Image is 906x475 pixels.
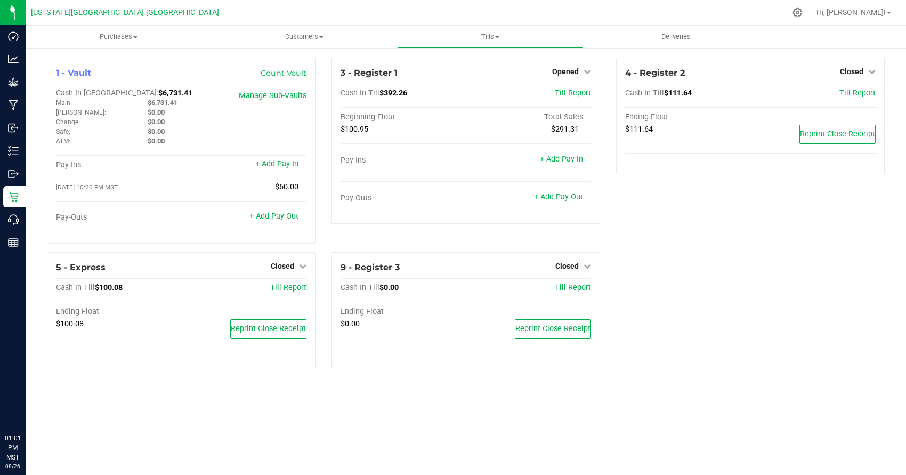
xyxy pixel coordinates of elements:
a: Customers [212,26,398,48]
span: Cash In Till [56,283,95,292]
button: Reprint Close Receipt [230,319,306,339]
span: $100.08 [56,319,84,328]
a: Till Report [270,283,306,292]
inline-svg: Analytics [8,54,19,65]
span: 1 - Vault [56,68,91,78]
span: $0.00 [148,127,165,135]
p: 01:01 PM MST [5,433,21,462]
span: $100.95 [341,125,368,134]
a: + Add Pay-Out [249,212,298,221]
span: $100.08 [95,283,123,292]
span: Cash In Till [341,88,379,98]
span: [PERSON_NAME]: [56,109,106,116]
span: Reprint Close Receipt [515,324,590,333]
span: Customers [212,32,397,42]
a: + Add Pay-In [540,155,583,164]
a: + Add Pay-Out [534,192,583,202]
a: Manage Sub-Vaults [239,91,306,100]
span: Opened [552,67,579,76]
span: Cash In Till [625,88,664,98]
inline-svg: Retail [8,191,19,202]
a: + Add Pay-In [255,159,298,168]
a: Deliveries [583,26,769,48]
span: 9 - Register 3 [341,262,400,272]
span: Closed [271,262,294,270]
span: $0.00 [148,118,165,126]
inline-svg: Call Center [8,214,19,225]
div: Ending Float [341,307,466,317]
span: $0.00 [148,137,165,145]
span: Deliveries [647,32,705,42]
span: 3 - Register 1 [341,68,398,78]
button: Reprint Close Receipt [515,319,591,339]
span: ATM: [56,138,70,145]
span: [US_STATE][GEOGRAPHIC_DATA] [GEOGRAPHIC_DATA] [31,8,219,17]
button: Reprint Close Receipt [799,125,876,144]
inline-svg: Reports [8,237,19,248]
span: Cash In [GEOGRAPHIC_DATA]: [56,88,158,98]
span: Cash In Till [341,283,379,292]
span: $111.64 [664,88,692,98]
div: Total Sales [466,112,591,122]
span: Tills [398,32,583,42]
div: Pay-Outs [341,194,466,203]
span: $291.31 [551,125,579,134]
div: Ending Float [625,112,750,122]
span: Hi, [PERSON_NAME]! [816,8,886,17]
span: $111.64 [625,125,653,134]
p: 08/26 [5,462,21,470]
span: $0.00 [379,283,399,292]
span: Safe: [56,128,70,135]
span: $6,731.41 [158,88,192,98]
div: Ending Float [56,307,181,317]
span: Closed [555,262,579,270]
span: Purchases [26,32,212,42]
div: Manage settings [791,7,804,18]
inline-svg: Manufacturing [8,100,19,110]
a: Till Report [555,88,591,98]
span: Change: [56,118,80,126]
a: Till Report [555,283,591,292]
a: Count Vault [261,68,306,78]
span: $6,731.41 [148,99,177,107]
inline-svg: Dashboard [8,31,19,42]
span: Closed [840,67,863,76]
span: 5 - Express [56,262,106,272]
span: Main: [56,99,72,107]
span: $392.26 [379,88,407,98]
div: Pay-Ins [341,156,466,165]
span: $60.00 [275,182,298,191]
span: $0.00 [341,319,360,328]
a: Till Report [839,88,876,98]
span: Reprint Close Receipt [231,324,306,333]
span: $0.00 [148,108,165,116]
a: Purchases [26,26,212,48]
inline-svg: Grow [8,77,19,87]
inline-svg: Inbound [8,123,19,133]
iframe: Resource center [11,390,43,422]
div: Beginning Float [341,112,466,122]
span: 4 - Register 2 [625,68,685,78]
div: Pay-Outs [56,213,181,222]
span: [DATE] 10:20 PM MST [56,183,118,191]
div: Pay-Ins [56,160,181,170]
span: Reprint Close Receipt [800,130,875,139]
inline-svg: Outbound [8,168,19,179]
inline-svg: Inventory [8,146,19,156]
a: Tills [398,26,584,48]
